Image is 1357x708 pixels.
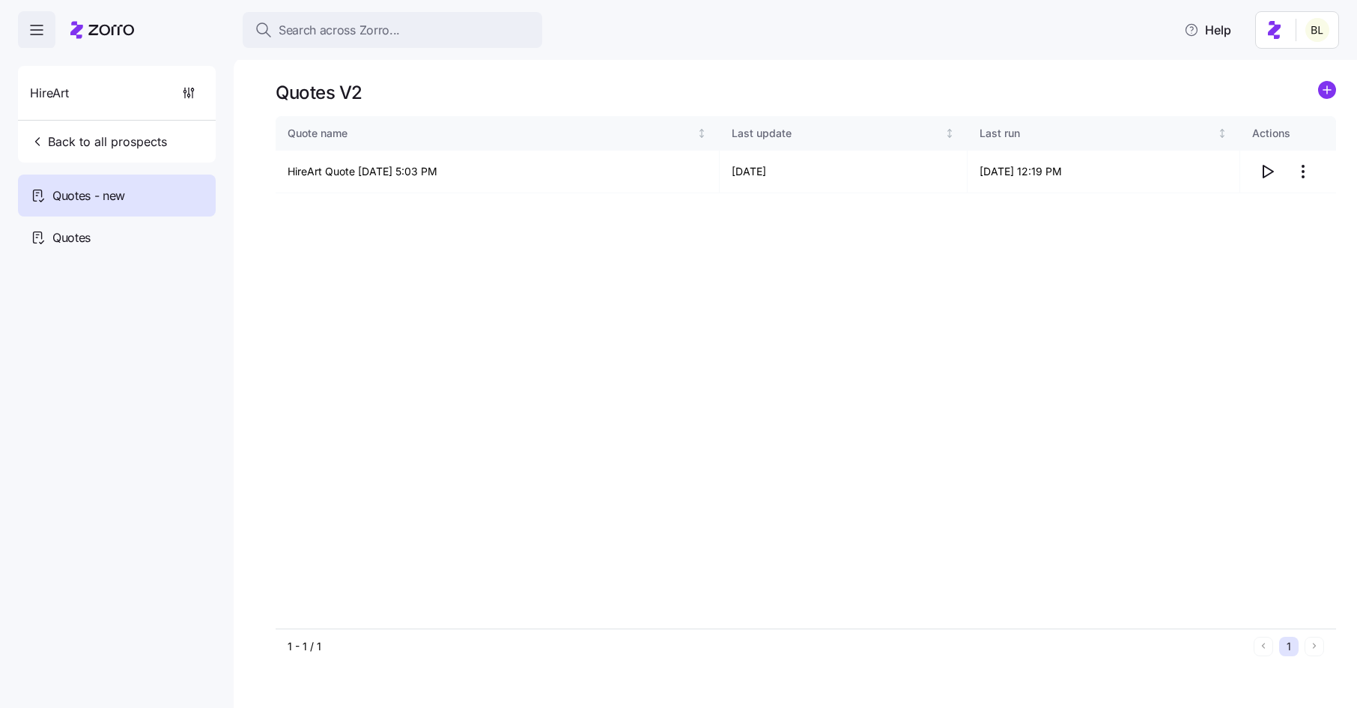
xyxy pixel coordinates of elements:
[1172,15,1243,45] button: Help
[276,81,362,104] h1: Quotes V2
[1318,81,1336,99] svg: add icon
[52,187,125,205] span: Quotes - new
[696,128,707,139] div: Not sorted
[1184,21,1231,39] span: Help
[1305,637,1324,656] button: Next page
[276,151,720,193] td: HireArt Quote [DATE] 5:03 PM
[1217,128,1227,139] div: Not sorted
[968,116,1240,151] th: Last runNot sorted
[288,639,1248,654] div: 1 - 1 / 1
[279,21,400,40] span: Search across Zorro...
[276,116,720,151] th: Quote nameNot sorted
[980,125,1214,142] div: Last run
[1305,18,1329,42] img: 2fabda6663eee7a9d0b710c60bc473af
[24,127,173,157] button: Back to all prospects
[1279,637,1299,656] button: 1
[18,217,216,258] a: Quotes
[968,151,1240,193] td: [DATE] 12:19 PM
[720,151,968,193] td: [DATE]
[1254,637,1273,656] button: Previous page
[732,125,942,142] div: Last update
[1252,125,1324,142] div: Actions
[30,84,69,103] span: HireArt
[243,12,542,48] button: Search across Zorro...
[30,133,167,151] span: Back to all prospects
[944,128,955,139] div: Not sorted
[1318,81,1336,104] a: add icon
[720,116,968,151] th: Last updateNot sorted
[52,229,91,247] span: Quotes
[18,175,216,217] a: Quotes - new
[288,125,693,142] div: Quote name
